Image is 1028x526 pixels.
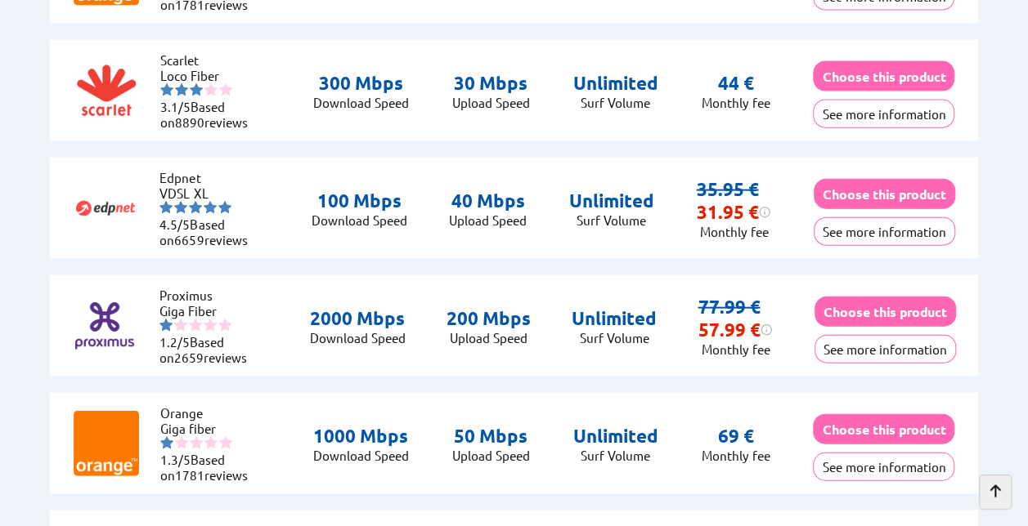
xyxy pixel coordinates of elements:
[159,334,190,350] span: 1.2/5
[815,296,956,327] button: Choose this product
[189,319,202,332] img: starnr3
[313,448,409,463] p: Download Speed
[189,201,202,214] img: starnr3
[813,452,954,481] button: See more information
[701,448,770,463] p: Monthly fee
[204,201,217,214] img: starnr4
[813,106,954,122] a: See more information
[204,436,218,449] img: starnr4
[698,319,773,341] div: 57.99 €
[813,69,954,84] a: Choose this product
[72,293,137,359] img: Logo of Proximus
[74,58,139,123] img: Logo of Scarlet
[218,319,231,332] img: starnr5
[696,224,771,239] p: Monthly fee
[696,201,771,224] div: 31.95 €
[313,425,409,448] p: 1000 Mbps
[572,425,658,448] p: Unlimited
[159,288,258,303] li: Proximus
[174,201,187,214] img: starnr2
[190,83,203,96] img: starnr3
[190,436,203,449] img: starnr3
[313,72,409,95] p: 300 Mbps
[572,95,658,110] p: Surf Volume
[175,436,188,449] img: starnr2
[569,189,654,212] p: Unlimited
[159,185,258,201] li: VDSL XL
[698,341,773,357] p: Monthly fee
[452,95,530,110] p: Upload Speed
[174,232,204,247] span: 6659
[698,296,760,318] s: 77.99 €
[449,189,527,212] p: 40 Mbps
[814,217,955,246] button: See more information
[159,170,258,185] li: Edpnet
[310,307,406,330] p: 2000 Mbps
[159,319,173,332] img: starnr1
[815,335,956,363] button: See more information
[717,425,753,448] p: 69 €
[160,52,258,68] li: Scarlet
[572,72,658,95] p: Unlimited
[813,414,954,444] button: Choose this product
[174,319,187,332] img: starnr2
[813,459,954,475] a: See more information
[701,95,770,110] p: Monthly fee
[160,452,258,483] li: Based on reviews
[160,99,191,114] span: 3.1/5
[160,436,173,449] img: starnr1
[73,176,138,241] img: Logo of Edpnet
[447,330,531,345] p: Upload Speed
[160,421,258,436] li: Giga fiber
[813,61,954,91] button: Choose this product
[312,212,407,228] p: Download Speed
[447,307,531,330] p: 200 Mbps
[219,83,232,96] img: starnr5
[572,307,657,330] p: Unlimited
[815,304,956,319] a: Choose this product
[758,206,771,219] img: information
[159,201,173,214] img: starnr1
[313,95,409,110] p: Download Speed
[175,114,204,130] span: 8890
[760,323,773,337] img: information
[160,83,173,96] img: starnr1
[449,212,527,228] p: Upload Speed
[310,330,406,345] p: Download Speed
[452,72,530,95] p: 30 Mbps
[159,334,258,365] li: Based on reviews
[159,216,258,247] li: Based on reviews
[74,411,139,476] img: Logo of Orange
[160,452,191,467] span: 1.3/5
[160,68,258,83] li: Loco Fiber
[204,319,217,332] img: starnr4
[219,436,232,449] img: starnr5
[569,212,654,228] p: Surf Volume
[814,224,955,239] a: See more information
[160,405,258,421] li: Orange
[312,189,407,212] p: 100 Mbps
[175,467,204,483] span: 1781
[218,201,231,214] img: starnr5
[159,216,190,232] span: 4.5/5
[813,100,954,128] button: See more information
[814,179,955,209] button: Choose this product
[696,178,758,200] s: 35.95 €
[204,83,218,96] img: starnr4
[572,330,657,345] p: Surf Volume
[174,350,204,365] span: 2659
[452,425,530,448] p: 50 Mbps
[159,303,258,319] li: Giga Fiber
[813,421,954,437] a: Choose this product
[815,341,956,357] a: See more information
[572,448,658,463] p: Surf Volume
[160,99,258,130] li: Based on reviews
[452,448,530,463] p: Upload Speed
[717,72,753,95] p: 44 €
[175,83,188,96] img: starnr2
[814,186,955,202] a: Choose this product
